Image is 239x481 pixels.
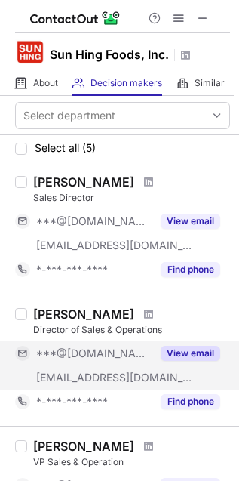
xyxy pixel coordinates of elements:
span: About [33,77,58,89]
div: Director of Sales & Operations [33,323,230,337]
button: Reveal Button [161,214,220,229]
button: Reveal Button [161,394,220,409]
span: Select all (5) [35,142,96,154]
span: Decision makers [90,77,162,89]
div: Sales Director [33,191,230,205]
span: [EMAIL_ADDRESS][DOMAIN_NAME] [36,239,193,252]
div: Select department [23,108,115,123]
div: [PERSON_NAME] [33,307,134,322]
button: Reveal Button [161,262,220,277]
div: [PERSON_NAME] [33,174,134,190]
span: [EMAIL_ADDRESS][DOMAIN_NAME] [36,371,193,384]
span: ***@[DOMAIN_NAME] [36,347,152,360]
h1: Sun Hing Foods, Inc. [50,45,169,63]
span: ***@[DOMAIN_NAME] [36,214,152,228]
span: Similar [195,77,225,89]
button: Reveal Button [161,346,220,361]
div: [PERSON_NAME] [33,439,134,454]
img: ContactOut v5.3.10 [30,9,121,27]
img: f45493e91be4603f33b40d033f3b8022 [15,37,45,67]
div: VP Sales & Operation [33,455,230,469]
